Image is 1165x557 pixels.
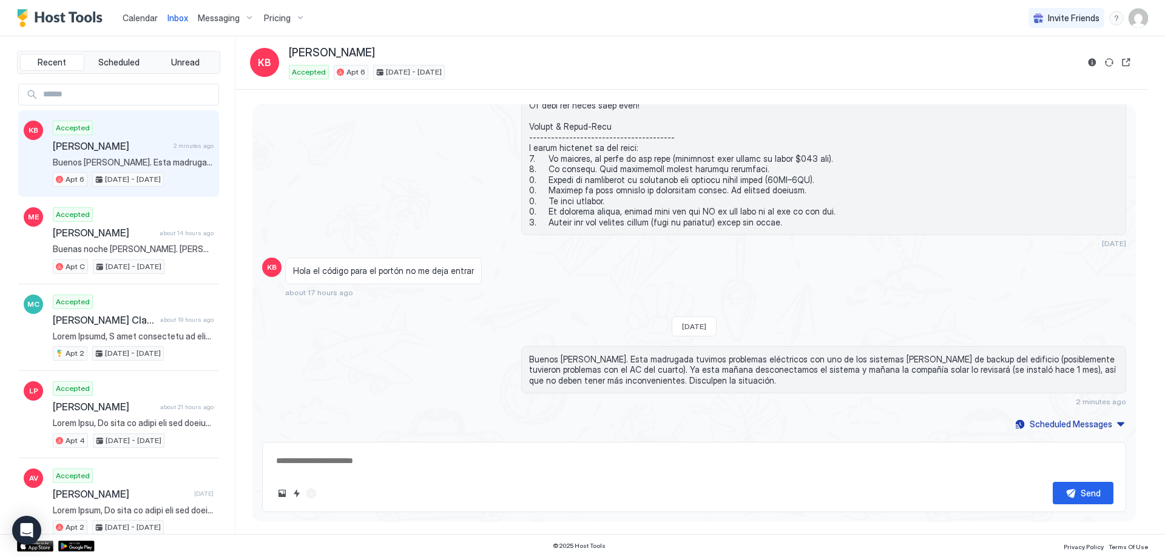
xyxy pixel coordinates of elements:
button: Send [1053,482,1113,504]
span: LP [29,385,38,396]
span: 2 minutes ago [174,142,214,150]
button: Unread [153,54,217,71]
span: © 2025 Host Tools [553,542,606,550]
button: Sync reservation [1102,55,1116,70]
span: Apt 4 [66,435,85,446]
span: Apt 6 [346,67,365,78]
span: Lorem Ipsu, Do sita co adipi eli sed doeiusmo tem INCI UTL Etdol Magn/Aliqu Enimadmin ve qui Nost... [53,418,214,429]
span: Invite Friends [1048,13,1099,24]
span: [DATE] - [DATE] [106,435,161,446]
span: Lorem Ipsumd, S amet consectetu ad elits doeiusmod. Tempo, in utlabo et dolor mag ali enimadmi ve... [53,331,214,342]
span: [DATE] [1102,239,1126,248]
span: Privacy Policy [1064,543,1104,550]
span: Lorem Ipsum, Do sita co adipi eli sed doeiusmo tem INCI UTL Etdol Magn/Aliqu Enimadmin ve qui Nos... [53,505,214,516]
input: Input Field [38,84,218,105]
span: KB [29,125,38,136]
span: [PERSON_NAME] [289,46,375,60]
span: [DATE] - [DATE] [105,174,161,185]
span: ME [28,212,39,222]
button: Quick reply [289,486,304,501]
span: Accepted [56,209,90,220]
span: Calendar [123,13,158,23]
div: menu [1109,11,1124,25]
span: Accepted [56,383,90,394]
span: [DATE] - [DATE] [386,67,442,78]
a: Calendar [123,12,158,24]
span: [PERSON_NAME] [53,227,155,239]
div: Open Intercom Messenger [12,516,41,545]
span: about 17 hours ago [285,288,353,297]
span: MC [27,299,39,310]
span: Pricing [264,13,291,24]
span: Apt 6 [66,174,84,185]
span: KB [267,262,277,273]
span: KB [258,55,271,70]
button: Scheduled Messages [1013,416,1126,432]
div: Scheduled Messages [1030,418,1112,430]
span: Scheduled [98,57,140,68]
span: about 21 hours ago [160,403,214,411]
span: Unread [171,57,200,68]
span: Accepted [292,67,326,78]
span: Buenos [PERSON_NAME]. Esta madrugada tuvimos problemas eléctricos con uno de los sistemas [PERSON... [53,157,214,168]
span: [PERSON_NAME] Class [53,314,155,326]
span: Terms Of Use [1109,543,1148,550]
div: User profile [1129,8,1148,28]
span: [DATE] - [DATE] [105,522,161,533]
button: Open reservation [1119,55,1133,70]
span: Messaging [198,13,240,24]
span: [DATE] - [DATE] [105,348,161,359]
a: Terms Of Use [1109,539,1148,552]
button: Reservation information [1085,55,1099,70]
div: Send [1081,487,1101,499]
span: Inbox [167,13,188,23]
button: Upload image [275,486,289,501]
span: about 14 hours ago [160,229,214,237]
span: Accepted [56,122,90,133]
a: Privacy Policy [1064,539,1104,552]
a: Host Tools Logo [17,9,108,27]
span: [DATE] [682,322,706,331]
span: about 19 hours ago [160,316,214,324]
button: Scheduled [87,54,151,71]
span: Recent [38,57,66,68]
span: Accepted [56,470,90,481]
span: Apt 2 [66,522,84,533]
span: AV [29,473,38,484]
span: [DATE] [194,490,214,498]
span: [DATE] - [DATE] [106,261,161,272]
span: Accepted [56,296,90,307]
span: Apt 2 [66,348,84,359]
span: [PERSON_NAME] [53,140,169,152]
span: Hola el código para el portón no me deja entrar [293,265,474,276]
a: App Store [17,541,53,552]
div: tab-group [17,51,220,74]
span: Apt C [66,261,85,272]
button: Recent [20,54,84,71]
span: 2 minutes ago [1076,397,1126,406]
a: Google Play Store [58,541,95,552]
span: Buenas noche [PERSON_NAME]. [PERSON_NAME] fumigó toda la propiedad por fuera, y el townhouse por ... [53,244,214,255]
span: Buenos [PERSON_NAME]. Esta madrugada tuvimos problemas eléctricos con uno de los sistemas [PERSON... [529,354,1118,386]
span: [PERSON_NAME] [53,488,189,500]
a: Inbox [167,12,188,24]
span: [PERSON_NAME] [53,401,155,413]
